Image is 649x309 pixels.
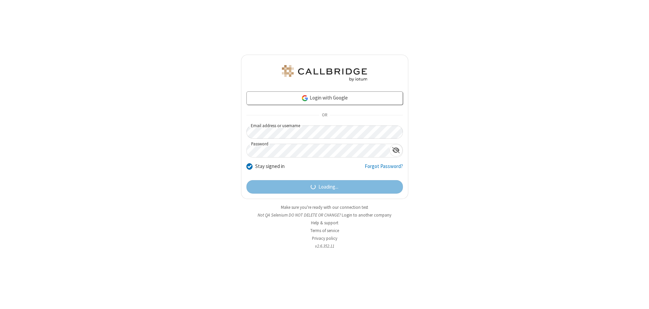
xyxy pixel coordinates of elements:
div: Show password [389,144,403,157]
a: Privacy policy [312,235,337,241]
label: Stay signed in [255,163,285,170]
li: Not QA Selenium DO NOT DELETE OR CHANGE? [241,212,408,218]
iframe: Chat [632,291,644,304]
input: Email address or username [246,125,403,139]
a: Help & support [311,220,338,226]
button: Login to another company [342,212,391,218]
span: OR [319,111,330,120]
img: google-icon.png [301,94,309,102]
a: Login with Google [246,91,403,105]
span: Loading... [318,183,338,191]
button: Loading... [246,180,403,194]
img: QA Selenium DO NOT DELETE OR CHANGE [281,65,368,81]
a: Forgot Password? [365,163,403,175]
input: Password [247,144,389,157]
a: Make sure you're ready with our connection test [281,204,368,210]
a: Terms of service [310,228,339,233]
li: v2.6.352.11 [241,243,408,249]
